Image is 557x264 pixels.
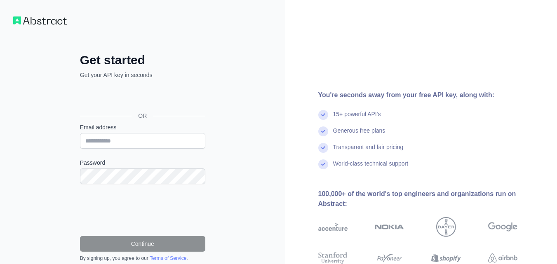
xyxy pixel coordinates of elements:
label: Password [80,159,205,167]
img: Workflow [13,16,67,25]
img: bayer [436,217,456,237]
div: 100,000+ of the world's top engineers and organizations run on Abstract: [318,189,544,209]
img: nokia [375,217,404,237]
img: check mark [318,159,328,169]
button: Continue [80,236,205,252]
iframe: reCAPTCHA [80,194,205,226]
img: accenture [318,217,348,237]
div: By signing up, you agree to our . [80,255,205,262]
img: check mark [318,126,328,136]
img: check mark [318,143,328,153]
span: OR [132,112,153,120]
img: check mark [318,110,328,120]
p: Get your API key in seconds [80,71,205,79]
div: You're seconds away from your free API key, along with: [318,90,544,100]
div: World-class technical support [333,159,409,176]
a: Terms of Service [150,255,186,261]
iframe: Button na Mag-sign in gamit ang Google [76,88,208,106]
div: Generous free plans [333,126,385,143]
div: 15+ powerful API's [333,110,381,126]
img: google [488,217,517,237]
label: Email address [80,123,205,131]
h2: Get started [80,53,205,68]
div: Transparent and fair pricing [333,143,404,159]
